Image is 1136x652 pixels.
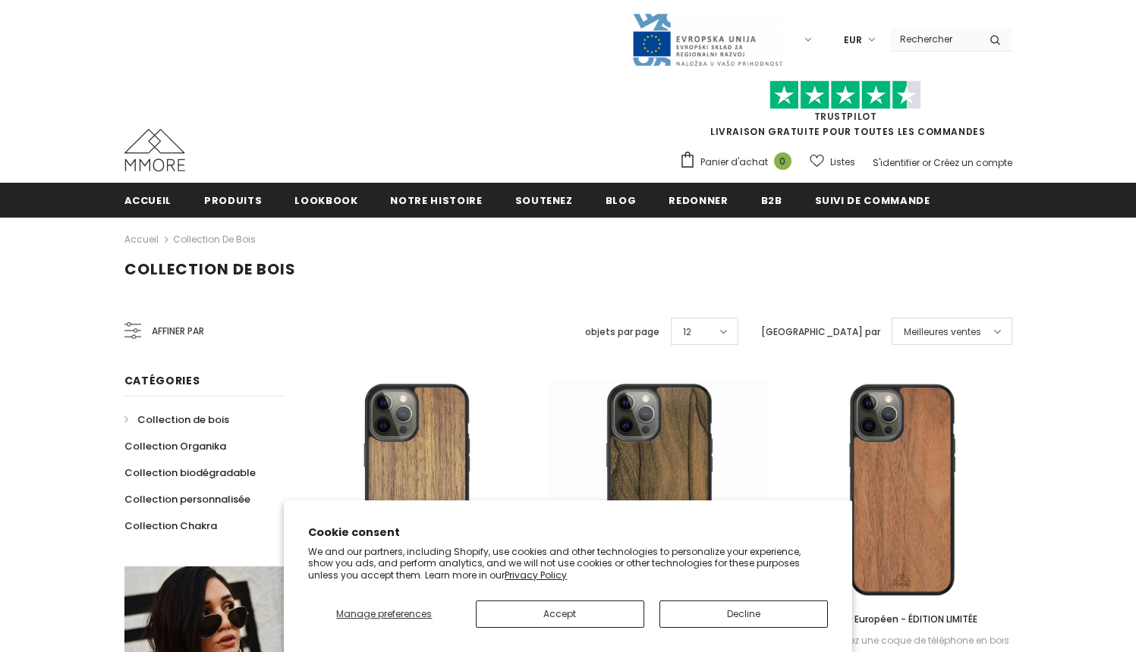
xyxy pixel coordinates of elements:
[390,183,482,217] a: Notre histoire
[294,183,357,217] a: Lookbook
[137,412,229,427] span: Collection de bois
[124,486,250,513] a: Collection personnalisée
[761,183,782,217] a: B2B
[933,156,1012,169] a: Créez un compte
[891,28,978,50] input: Search Site
[476,600,644,628] button: Accept
[124,439,226,453] span: Collection Organika
[791,611,1012,628] a: Noyer Européen - ÉDITION LIMITÉE
[606,193,637,208] span: Blog
[124,259,296,280] span: Collection de bois
[669,183,728,217] a: Redonner
[659,600,828,628] button: Decline
[679,87,1012,138] span: LIVRAISON GRATUITE POUR TOUTES LES COMMANDES
[815,183,930,217] a: Suivi de commande
[814,110,877,123] a: TrustPilot
[761,324,880,340] label: [GEOGRAPHIC_DATA] par
[515,183,573,217] a: soutenez
[683,324,691,340] span: 12
[124,433,226,459] a: Collection Organika
[124,183,172,217] a: Accueil
[606,183,637,217] a: Blog
[679,151,799,174] a: Panier d'achat 0
[810,149,855,175] a: Listes
[769,80,921,110] img: Faites confiance aux étoiles pilotes
[815,193,930,208] span: Suivi de commande
[700,155,768,170] span: Panier d'achat
[124,373,200,388] span: Catégories
[308,546,828,581] p: We and our partners, including Shopify, use cookies and other technologies to personalize your ex...
[336,607,432,620] span: Manage preferences
[308,600,460,628] button: Manage preferences
[390,193,482,208] span: Notre histoire
[124,519,217,533] span: Collection Chakra
[173,233,256,246] a: Collection de bois
[204,193,262,208] span: Produits
[204,183,262,217] a: Produits
[124,230,159,249] a: Accueil
[124,459,256,486] a: Collection biodégradable
[631,33,783,45] a: Javni Razpis
[774,152,791,170] span: 0
[124,406,229,433] a: Collection de bois
[124,465,256,480] span: Collection biodégradable
[124,513,217,539] a: Collection Chakra
[124,492,250,506] span: Collection personnalisée
[830,155,855,170] span: Listes
[844,33,862,48] span: EUR
[761,193,782,208] span: B2B
[124,193,172,208] span: Accueil
[826,613,977,625] span: Noyer Européen - ÉDITION LIMITÉE
[669,193,728,208] span: Redonner
[152,323,204,340] span: Affiner par
[515,193,573,208] span: soutenez
[631,12,783,67] img: Javni Razpis
[294,193,357,208] span: Lookbook
[124,129,185,171] img: Cas MMORE
[308,525,828,541] h2: Cookie consent
[922,156,931,169] span: or
[505,569,567,581] a: Privacy Policy
[873,156,920,169] a: S'identifier
[585,324,659,340] label: objets par page
[904,324,981,340] span: Meilleures ventes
